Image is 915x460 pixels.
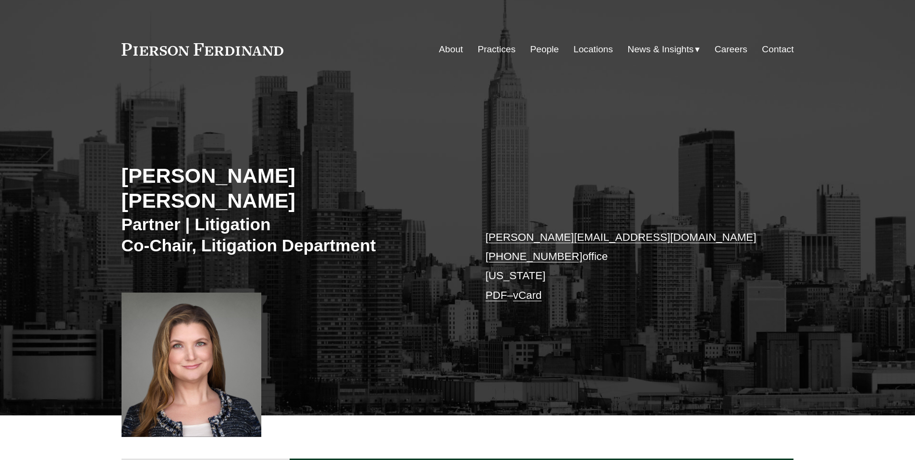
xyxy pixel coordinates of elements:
[628,40,700,59] a: folder dropdown
[477,40,515,59] a: Practices
[628,41,694,58] span: News & Insights
[486,250,583,262] a: [PHONE_NUMBER]
[486,289,507,301] a: PDF
[530,40,559,59] a: People
[762,40,793,59] a: Contact
[573,40,613,59] a: Locations
[486,231,756,243] a: [PERSON_NAME][EMAIL_ADDRESS][DOMAIN_NAME]
[513,289,542,301] a: vCard
[486,228,766,305] p: office [US_STATE] –
[715,40,747,59] a: Careers
[439,40,463,59] a: About
[122,214,458,256] h3: Partner | Litigation Co-Chair, Litigation Department
[122,163,458,213] h2: [PERSON_NAME] [PERSON_NAME]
